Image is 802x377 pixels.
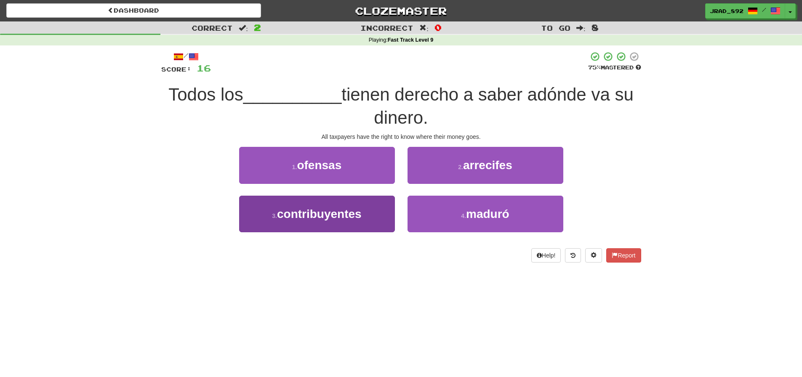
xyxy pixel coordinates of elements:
[161,133,641,141] div: All taxpayers have the right to know where their money goes.
[419,24,429,32] span: :
[408,196,563,232] button: 4.maduró
[360,24,413,32] span: Incorrect
[408,147,563,183] button: 2.arrecifes
[705,3,785,19] a: jrad_892 /
[461,212,466,219] small: 4 .
[606,248,641,263] button: Report
[710,7,743,15] span: jrad_892
[588,64,601,71] span: 75 %
[239,147,395,183] button: 1.ofensas
[292,164,297,170] small: 1 .
[576,24,586,32] span: :
[272,212,277,219] small: 3 .
[6,3,261,18] a: Dashboard
[565,248,581,263] button: Round history (alt+y)
[197,63,211,73] span: 16
[274,3,528,18] a: Clozemaster
[466,207,509,220] span: maduró
[592,22,599,32] span: 8
[463,159,512,172] span: arrecifes
[762,7,766,13] span: /
[277,207,362,220] span: contribuyentes
[297,159,341,172] span: ofensas
[239,196,395,232] button: 3.contribuyentes
[434,22,442,32] span: 0
[254,22,261,32] span: 2
[458,164,463,170] small: 2 .
[161,66,192,73] span: Score:
[531,248,561,263] button: Help!
[192,24,233,32] span: Correct
[239,24,248,32] span: :
[588,64,641,72] div: Mastered
[388,37,434,43] strong: Fast Track Level 9
[168,85,243,104] span: Todos los
[161,51,211,62] div: /
[243,85,342,104] span: __________
[341,85,634,127] span: tienen derecho a saber adónde va su dinero.
[541,24,570,32] span: To go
